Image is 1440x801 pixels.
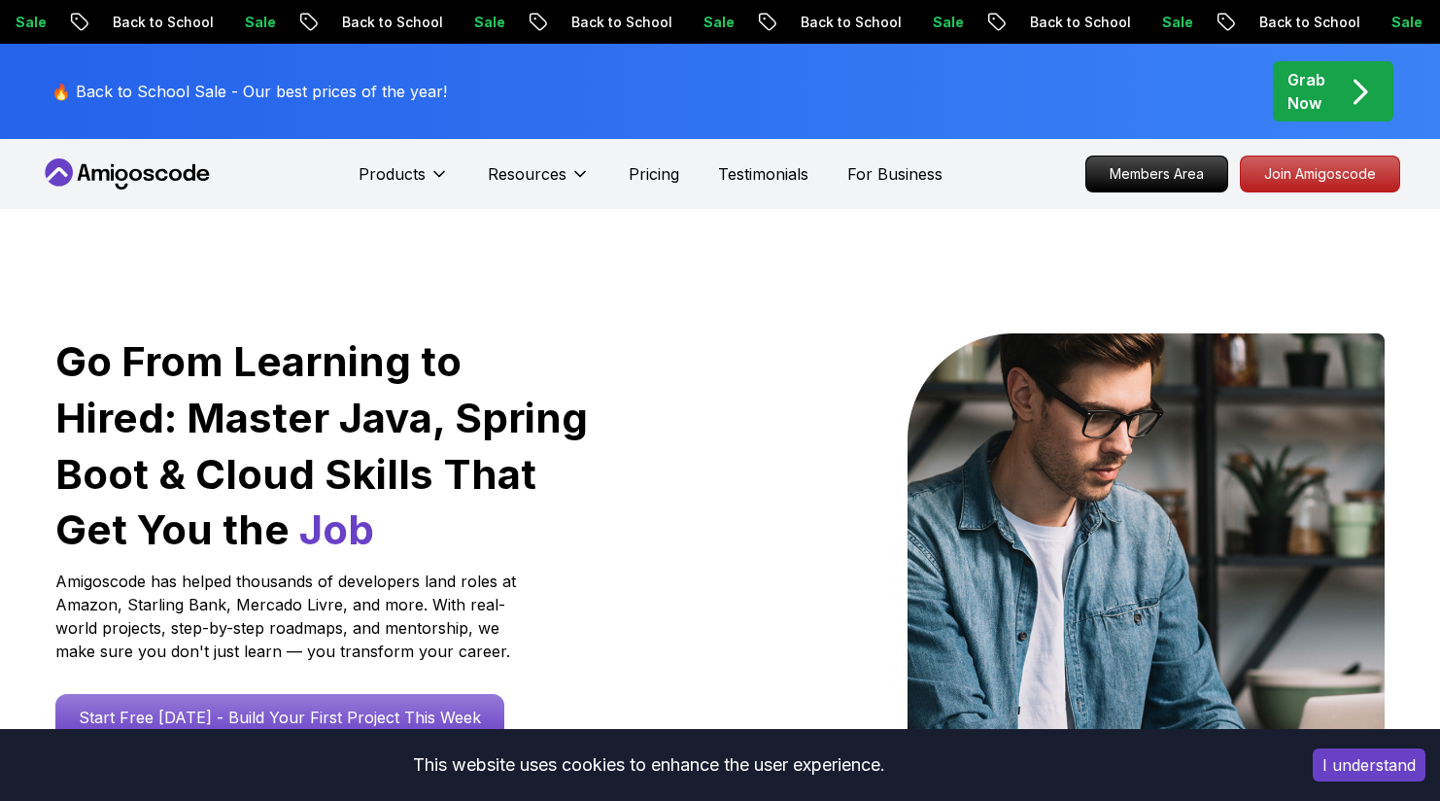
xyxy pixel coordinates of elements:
a: Testimonials [718,162,808,186]
p: Back to School [1230,13,1362,32]
p: Back to School [542,13,674,32]
h1: Go From Learning to Hired: Master Java, Spring Boot & Cloud Skills That Get You the [55,333,591,558]
p: Grab Now [1287,68,1325,115]
p: Sale [1362,13,1424,32]
p: Sale [674,13,737,32]
p: Back to School [771,13,904,32]
p: Sale [1133,13,1195,32]
a: Join Amigoscode [1240,156,1400,192]
div: This website uses cookies to enhance the user experience. [15,744,1284,786]
button: Resources [488,162,590,201]
p: Resources [488,162,566,186]
p: Sale [445,13,507,32]
p: Join Amigoscode [1241,157,1399,192]
span: Job [299,505,374,554]
a: Pricing [629,162,679,186]
p: Products [359,162,426,186]
p: Back to School [84,13,216,32]
p: Members Area [1086,157,1227,192]
a: Start Free [DATE] - Build Your First Project This Week [55,694,504,741]
a: Members Area [1085,156,1228,192]
button: Accept cookies [1313,749,1425,782]
a: For Business [847,162,943,186]
p: 🔥 Back to School Sale - Our best prices of the year! [51,80,447,103]
p: Back to School [1001,13,1133,32]
p: Amigoscode has helped thousands of developers land roles at Amazon, Starling Bank, Mercado Livre,... [55,570,522,663]
button: Products [359,162,449,201]
p: Sale [904,13,966,32]
p: Back to School [313,13,445,32]
p: Sale [216,13,278,32]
